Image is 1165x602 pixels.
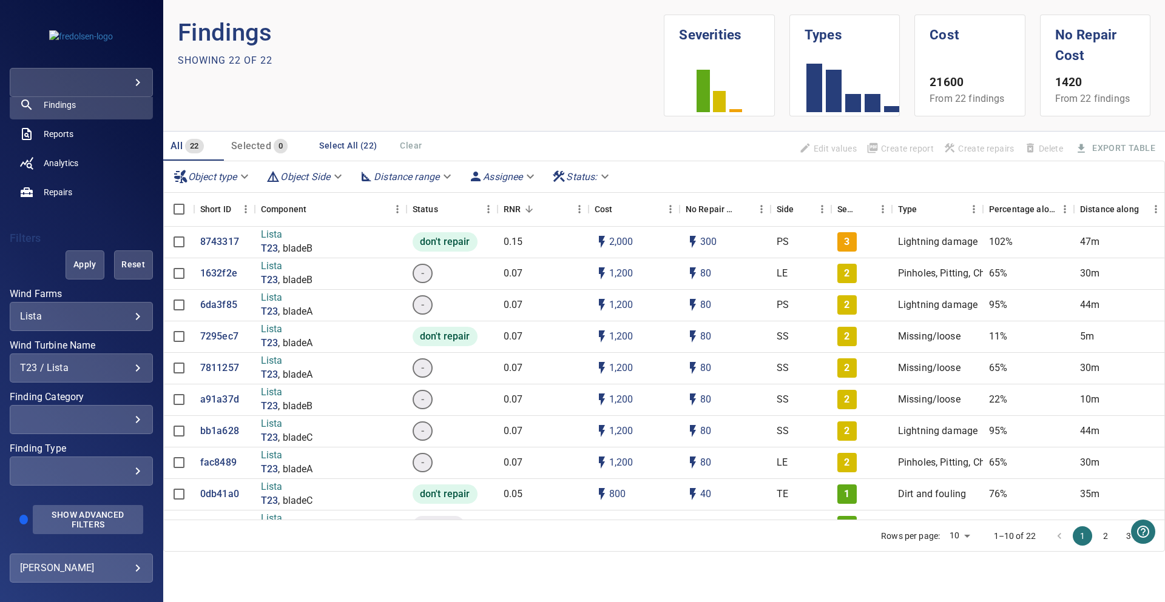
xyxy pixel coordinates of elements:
a: 8743317 [200,235,239,249]
button: Menu [570,200,589,218]
span: don't repair [413,487,478,501]
a: T23 [261,305,278,319]
div: Side [777,192,794,226]
p: 47m [1080,235,1099,249]
p: , bladeA [278,463,312,477]
span: Show Advanced Filters [40,510,136,529]
svg: Auto impact [686,361,700,375]
nav: pagination navigation [1048,526,1163,546]
p: Scratches, [GEOGRAPHIC_DATA] [898,519,1039,533]
div: Finding Type [10,457,153,486]
p: T23 [261,494,278,508]
div: Status [413,192,438,226]
p: 80 [700,361,711,375]
a: analytics noActive [10,149,153,178]
label: Wind Farms [10,289,153,299]
p: SS [777,424,789,438]
a: T23 [261,242,278,256]
p: , bladeA [278,305,312,319]
span: Analytics [44,157,78,169]
p: T23 [261,273,278,287]
p: 1,200 [609,267,633,281]
p: 5m [1080,330,1094,344]
button: Menu [874,200,892,218]
span: - [414,361,431,375]
p: 1,200 [609,393,633,407]
div: Repair Now Ratio: The ratio of the additional incurred cost of repair in 1 year and the cost of r... [504,192,521,226]
p: Lista [261,354,313,368]
svg: Auto cost [595,266,609,281]
button: Menu [752,200,771,218]
p: Lista [261,291,313,305]
p: 0.07 [504,393,523,407]
svg: Auto cost [595,392,609,407]
svg: Auto cost [595,424,609,438]
p: SS [777,393,789,407]
p: SS [777,330,789,344]
h1: Severities [679,15,759,45]
div: [PERSON_NAME] [20,558,143,578]
button: Apply [66,250,104,279]
p: TE [777,519,788,533]
div: The base labour and equipment costs to repair the finding. Does not include the loss of productio... [595,192,613,226]
p: Lista [261,323,313,336]
p: Rows per page: [881,530,940,542]
p: 1,200 [609,361,633,375]
p: LE [777,456,788,470]
p: 65% [989,361,1007,375]
p: T23 [261,400,278,413]
p: 0db41a0 [200,487,239,501]
span: 0 [274,139,288,153]
div: Severity [831,192,892,226]
span: Apply the latest inspection filter to create repairs [939,138,1019,159]
p: 0.05 [504,519,523,533]
p: 65% [989,267,1007,281]
p: , bladeA [278,368,312,382]
p: 40 [700,519,711,533]
div: RNR [498,192,589,226]
div: Severity [837,192,857,226]
p: Lista [261,386,313,400]
p: 80 [700,456,711,470]
p: Findings [178,15,664,51]
svg: Auto impact [686,266,700,281]
p: 76% [989,487,1007,501]
p: Lista [261,512,313,526]
div: No Repair Cost [680,192,771,226]
p: 3 [844,235,849,249]
button: Sort [521,201,538,218]
p: LE [777,267,788,281]
p: PS [777,298,789,312]
button: Sort [438,201,455,218]
p: Pinholes, Pitting, Chips [898,456,998,470]
a: T23 [261,336,278,350]
p: bb1a628 [200,424,239,438]
p: 300 [700,235,717,249]
div: fredolsen [10,68,153,97]
label: Finding Category [10,392,153,402]
a: T23 [261,431,278,445]
p: 1,200 [609,424,633,438]
p: 30m [1080,456,1099,470]
p: Lightning damage [898,235,978,249]
p: 0.07 [504,298,523,312]
button: Menu [965,200,983,218]
button: Sort [857,201,874,218]
h4: Filters [10,232,153,244]
span: - [414,298,431,312]
p: 21600 [930,74,1010,92]
p: 0.07 [504,361,523,375]
button: Sort [306,201,323,218]
p: 1,200 [609,456,633,470]
p: Missing/loose [898,330,961,344]
svg: Auto impact [686,424,700,438]
div: Cost [589,192,680,226]
p: 6da3f85 [200,298,237,312]
p: 800 [609,519,626,533]
em: Object Side [280,171,330,182]
span: From 22 findings [1055,93,1130,104]
p: Lista [261,417,313,431]
p: 22% [989,393,1007,407]
p: 102% [989,235,1013,249]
